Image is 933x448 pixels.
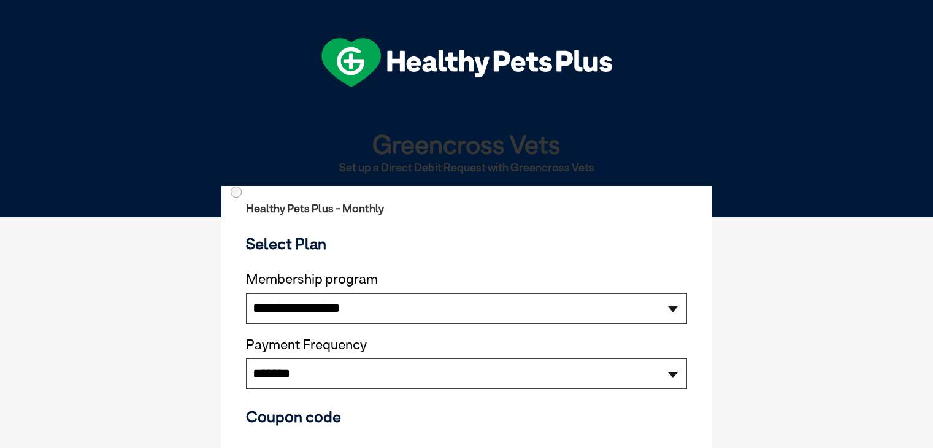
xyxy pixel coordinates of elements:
label: Payment Frequency [246,337,367,353]
label: Membership program [246,271,687,287]
h3: Coupon code [246,407,687,426]
h2: Healthy Pets Plus - Monthly [246,203,687,215]
h3: Select Plan [246,234,687,253]
h1: Greencross Vets [226,130,707,158]
h2: Set up a Direct Debit Request with Greencross Vets [226,161,707,174]
img: hpp-logo-landscape-green-white.png [321,38,612,87]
